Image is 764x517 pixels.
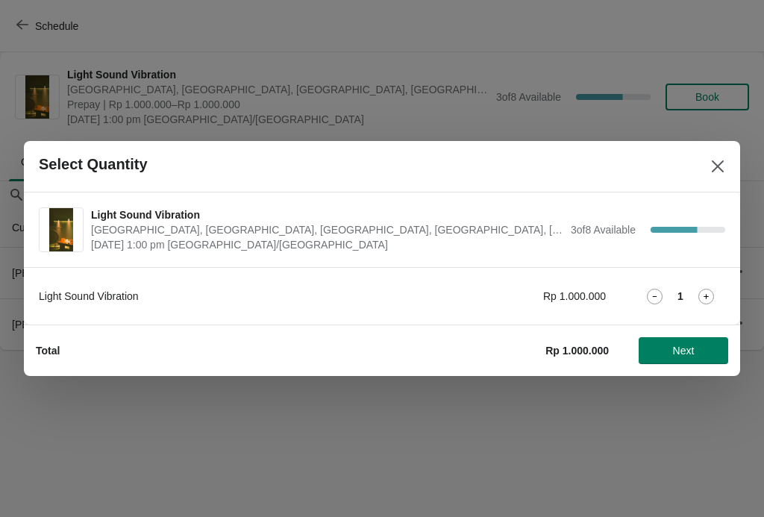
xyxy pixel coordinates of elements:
span: [GEOGRAPHIC_DATA], [GEOGRAPHIC_DATA], [GEOGRAPHIC_DATA], [GEOGRAPHIC_DATA], [GEOGRAPHIC_DATA] [91,222,563,237]
span: 3 of 8 Available [571,224,636,236]
img: Light Sound Vibration | Potato Head Suites & Studios, Jalan Petitenget, Seminyak, Badung Regency,... [49,208,74,251]
button: Next [639,337,728,364]
strong: Rp 1.000.000 [545,345,609,357]
div: Rp 1.000.000 [472,289,606,304]
strong: 1 [677,289,683,304]
span: Light Sound Vibration [91,207,563,222]
button: Close [704,153,731,180]
span: [DATE] 1:00 pm [GEOGRAPHIC_DATA]/[GEOGRAPHIC_DATA] [91,237,563,252]
div: Light Sound Vibration [39,289,442,304]
span: Next [673,345,695,357]
h2: Select Quantity [39,156,148,173]
strong: Total [36,345,60,357]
